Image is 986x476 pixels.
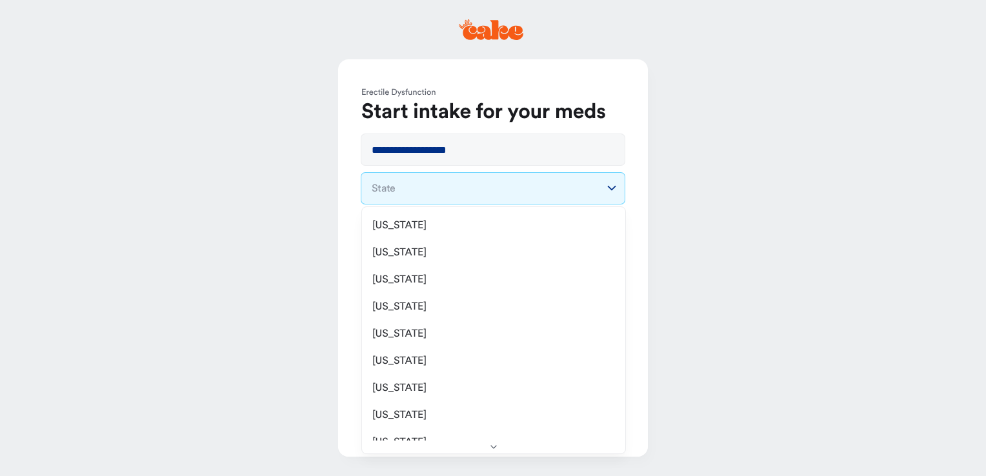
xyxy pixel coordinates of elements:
span: [US_STATE] [372,355,427,368]
span: [US_STATE] [372,219,427,232]
span: [US_STATE] [372,436,427,449]
span: [US_STATE] [372,328,427,341]
span: [US_STATE] [372,246,427,259]
span: [US_STATE] [372,409,427,422]
span: [US_STATE] [372,382,427,395]
span: [US_STATE] [372,301,427,313]
span: [US_STATE] [372,273,427,286]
